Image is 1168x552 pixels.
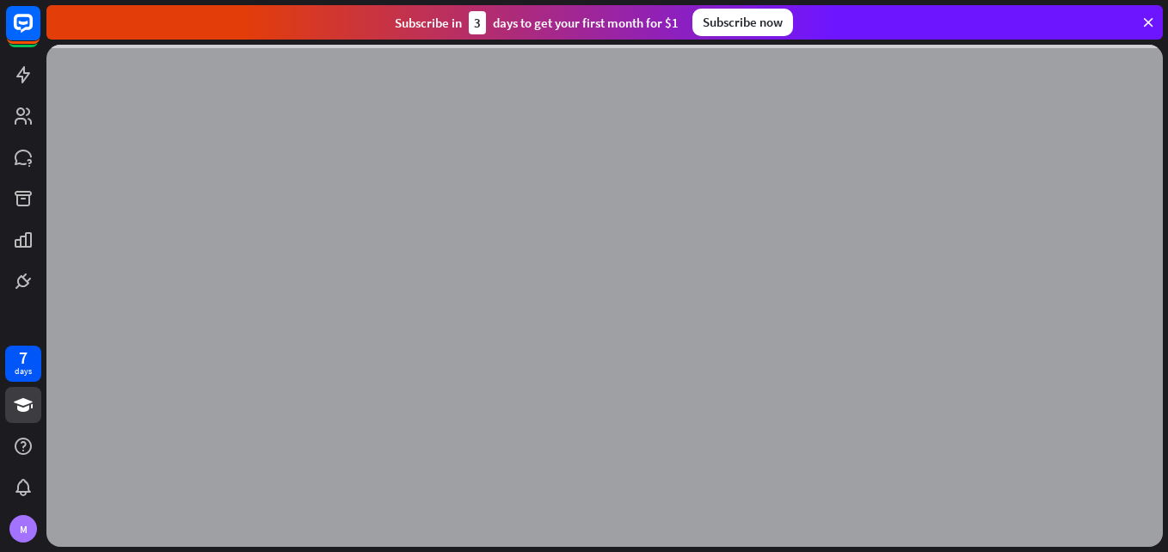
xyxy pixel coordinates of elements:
div: Subscribe in days to get your first month for $1 [395,11,679,34]
div: days [15,365,32,377]
div: Subscribe now [692,9,793,36]
div: 7 [19,350,28,365]
a: 7 days [5,346,41,382]
div: 3 [469,11,486,34]
div: M [9,515,37,543]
